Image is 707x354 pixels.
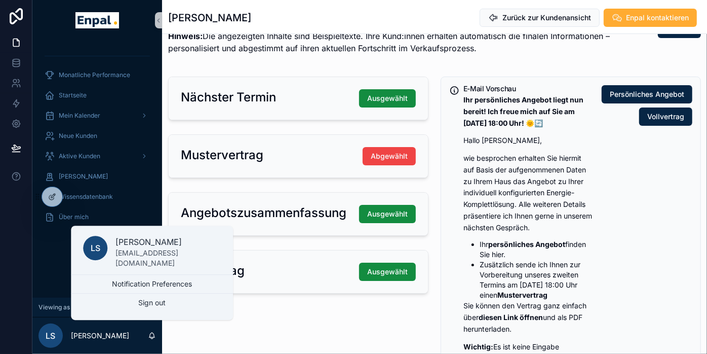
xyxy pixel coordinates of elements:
a: Wissensdatenbank [38,188,156,206]
button: Zurück zur Kundenansicht [480,9,600,27]
span: Viewing as [PERSON_NAME] [38,303,122,311]
span: Zurück zur Kundenansicht [502,13,591,23]
a: Neue Kunden [38,127,156,145]
p: Hallo [PERSON_NAME], [463,135,594,147]
span: Enpal kontaktieren [626,13,689,23]
button: Ausgewählt [359,263,416,281]
div: scrollable content [32,41,162,239]
span: [PERSON_NAME] [59,172,108,181]
img: App logo [75,12,119,28]
p: [PERSON_NAME] [71,331,129,341]
button: Sign out [71,294,233,312]
strong: Hinweis: [168,31,203,41]
span: Persönliches Angebot [610,89,684,99]
p: wie besprochen erhalten Sie hiermit auf Basis der aufgenommenen Daten zu Ihrem Haus das Angebot z... [463,153,594,233]
span: Monatliche Performance [59,71,130,79]
p: [EMAIL_ADDRESS][DOMAIN_NAME] [115,248,221,268]
strong: persönliches Angebot [488,240,565,249]
h2: Mustervertrag [181,147,263,163]
button: Abgewählt [363,147,416,165]
span: Wissensdatenbank [59,193,113,201]
span: Mein Kalender [59,112,100,120]
button: Ausgewählt [359,89,416,108]
a: Aktive Kunden [38,147,156,165]
button: Ausgewählt [359,205,416,223]
span: Vollvertrag [647,112,684,122]
button: Notification Preferences [71,275,233,293]
span: Ausgewählt [367,93,408,103]
strong: Mustervertrag [497,291,547,299]
span: Neue Kunden [59,132,97,140]
h1: [PERSON_NAME] [168,11,251,25]
span: LS [91,242,100,254]
span: LS [46,330,56,342]
a: Startseite [38,86,156,104]
span: Startseite [59,91,87,99]
li: Ihr finden Sie hier. [480,239,594,260]
p: [PERSON_NAME] [115,236,221,248]
a: Mein Kalender [38,107,156,125]
h2: Angebotszusammenfassung [181,205,346,221]
a: Über mich [38,208,156,226]
span: Über mich [59,213,89,221]
p: Die angezeigten Inhalte sind Beispieltexte. Ihre Kund:innen erhalten automatisch die finalen Info... [168,30,625,54]
h5: E-Mail Vorschau [463,85,594,92]
button: Enpal kontaktieren [604,9,697,27]
span: Aktive Kunden [59,152,100,160]
button: Persönliches Angebot [602,85,692,103]
li: Zusätzlich sende ich Ihnen zur Vorbereitung unseres zweiten Termins am [DATE] 18:00 Uhr einen [480,260,594,300]
span: Ausgewählt [367,209,408,219]
strong: Ihr persönliches Angebot liegt nun bereit! Ich freue mich auf Sie am [DATE] 18:00 Uhr! 🌞🔄 [463,95,583,127]
h2: Nächster Termin [181,89,276,105]
p: Sie können den Vertrag ganz einfach über und als PDF herunterladen. [463,300,594,335]
a: Monatliche Performance [38,66,156,84]
span: Ausgewählt [367,267,408,277]
a: [PERSON_NAME] [38,167,156,186]
span: Abgewählt [371,151,408,161]
button: Vollvertrag [639,108,692,126]
strong: diesen Link öffnen [479,313,543,322]
strong: Wichtig: [463,342,493,351]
